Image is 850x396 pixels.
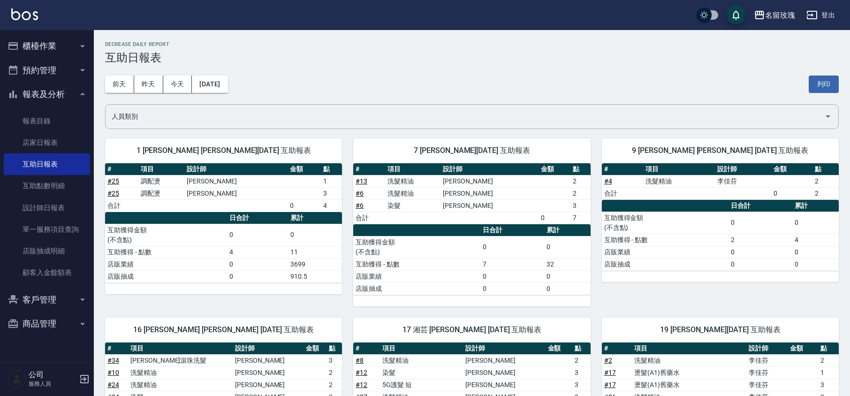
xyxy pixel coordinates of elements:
th: 金額 [771,163,812,175]
td: 2 [572,354,591,366]
td: [PERSON_NAME] [440,187,539,199]
td: 1 [321,175,342,187]
td: 合計 [105,199,138,212]
a: #25 [107,177,119,185]
td: 0 [227,258,288,270]
table: a dense table [602,200,839,271]
td: 0 [792,258,839,270]
td: 3 [572,379,591,391]
td: 染髮 [380,366,463,379]
a: #6 [356,190,364,197]
td: 7 [480,258,544,270]
button: 報表及分析 [4,82,90,107]
td: 0 [544,236,591,258]
td: 2 [818,354,839,366]
th: 設計師 [440,163,539,175]
td: 互助獲得 - 點數 [105,246,227,258]
a: 設計師日報表 [4,197,90,219]
td: 互助獲得 - 點數 [602,234,729,246]
td: 32 [544,258,591,270]
td: [PERSON_NAME] [463,379,545,391]
th: 累計 [792,200,839,212]
th: 項目 [632,343,746,355]
th: 累計 [544,224,591,236]
th: 日合計 [729,200,792,212]
td: 洗髮精油 [128,379,233,391]
td: 7 [570,212,591,224]
th: 項目 [643,163,715,175]
td: 互助獲得金額 (不含點) [353,236,480,258]
th: 累計 [288,212,342,224]
button: 商品管理 [4,312,90,336]
table: a dense table [105,212,342,283]
button: 列印 [809,76,839,93]
p: 服務人員 [29,380,76,388]
td: 店販業績 [105,258,227,270]
td: 洗髮精油 [385,187,440,199]
td: 910.5 [288,270,342,282]
td: 2 [570,175,591,187]
td: 2 [326,366,342,379]
a: 店家日報表 [4,132,90,153]
td: [PERSON_NAME] [440,175,539,187]
a: #6 [356,202,364,209]
th: 金額 [546,343,572,355]
input: 人員名稱 [109,108,820,125]
td: 調配燙 [138,175,184,187]
td: 3 [818,379,839,391]
td: 0 [792,246,839,258]
td: 互助獲得 - 點數 [353,258,480,270]
table: a dense table [105,163,342,212]
a: #24 [107,381,119,388]
th: 項目 [138,163,184,175]
td: 0 [480,270,544,282]
table: a dense table [602,163,839,200]
a: #25 [107,190,119,197]
th: # [353,343,380,355]
table: a dense table [353,224,590,295]
a: #10 [107,369,119,376]
button: 客戶管理 [4,288,90,312]
td: 洗髮精油 [128,366,233,379]
td: 4 [321,199,342,212]
td: 4 [792,234,839,246]
td: [PERSON_NAME] [184,175,287,187]
td: [PERSON_NAME] [440,199,539,212]
td: 0 [729,212,792,234]
td: 李佳芬 [715,175,772,187]
td: 0 [544,282,591,295]
a: 單一服務項目查詢 [4,219,90,240]
td: 3699 [288,258,342,270]
button: 登出 [803,7,839,24]
td: 店販業績 [353,270,480,282]
th: 設計師 [463,343,545,355]
button: [DATE] [192,76,228,93]
td: 洗髮精油 [380,354,463,366]
td: 互助獲得金額 (不含點) [602,212,729,234]
td: 0 [480,282,544,295]
button: Open [820,109,835,124]
button: save [727,6,745,24]
span: 16 [PERSON_NAME] [PERSON_NAME] [DATE] 互助報表 [116,325,331,335]
th: # [353,163,385,175]
td: 11 [288,246,342,258]
td: [PERSON_NAME] [463,366,545,379]
td: 0 [480,236,544,258]
th: 項目 [380,343,463,355]
td: 3 [326,354,342,366]
td: 0 [544,270,591,282]
td: 0 [792,212,839,234]
td: 0 [227,224,288,246]
th: # [105,163,138,175]
td: 2 [812,187,839,199]
th: 金額 [788,343,818,355]
th: 點 [321,163,342,175]
a: 互助日報表 [4,153,90,175]
th: # [602,163,643,175]
span: 17 湘芸 [PERSON_NAME] [DATE] 互助報表 [364,325,579,335]
a: #17 [604,381,616,388]
td: 2 [570,187,591,199]
th: 金額 [304,343,326,355]
a: 報表目錄 [4,110,90,132]
table: a dense table [353,163,590,224]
